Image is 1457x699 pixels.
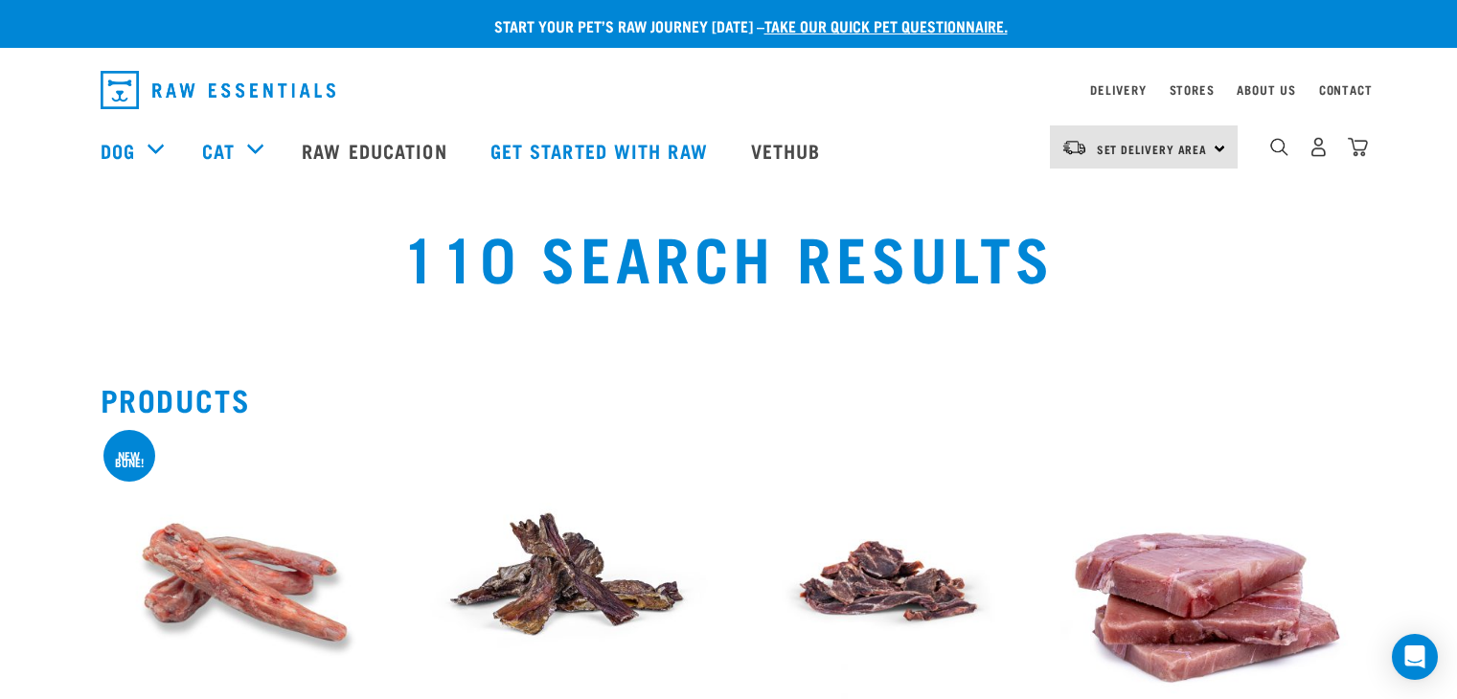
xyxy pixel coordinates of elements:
[103,452,155,465] div: New bone!
[1309,137,1329,157] img: user.png
[278,221,1180,290] h1: 110 Search Results
[101,382,1357,417] h2: Products
[1237,86,1295,93] a: About Us
[1270,138,1288,156] img: home-icon-1@2x.png
[1170,86,1215,93] a: Stores
[1061,139,1087,156] img: van-moving.png
[101,71,335,109] img: Raw Essentials Logo
[1090,86,1146,93] a: Delivery
[283,112,470,189] a: Raw Education
[1392,634,1438,680] div: Open Intercom Messenger
[471,112,732,189] a: Get started with Raw
[101,136,135,165] a: Dog
[1097,146,1208,152] span: Set Delivery Area
[202,136,235,165] a: Cat
[732,112,845,189] a: Vethub
[764,21,1008,30] a: take our quick pet questionnaire.
[1348,137,1368,157] img: home-icon@2x.png
[1319,86,1373,93] a: Contact
[85,63,1373,117] nav: dropdown navigation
